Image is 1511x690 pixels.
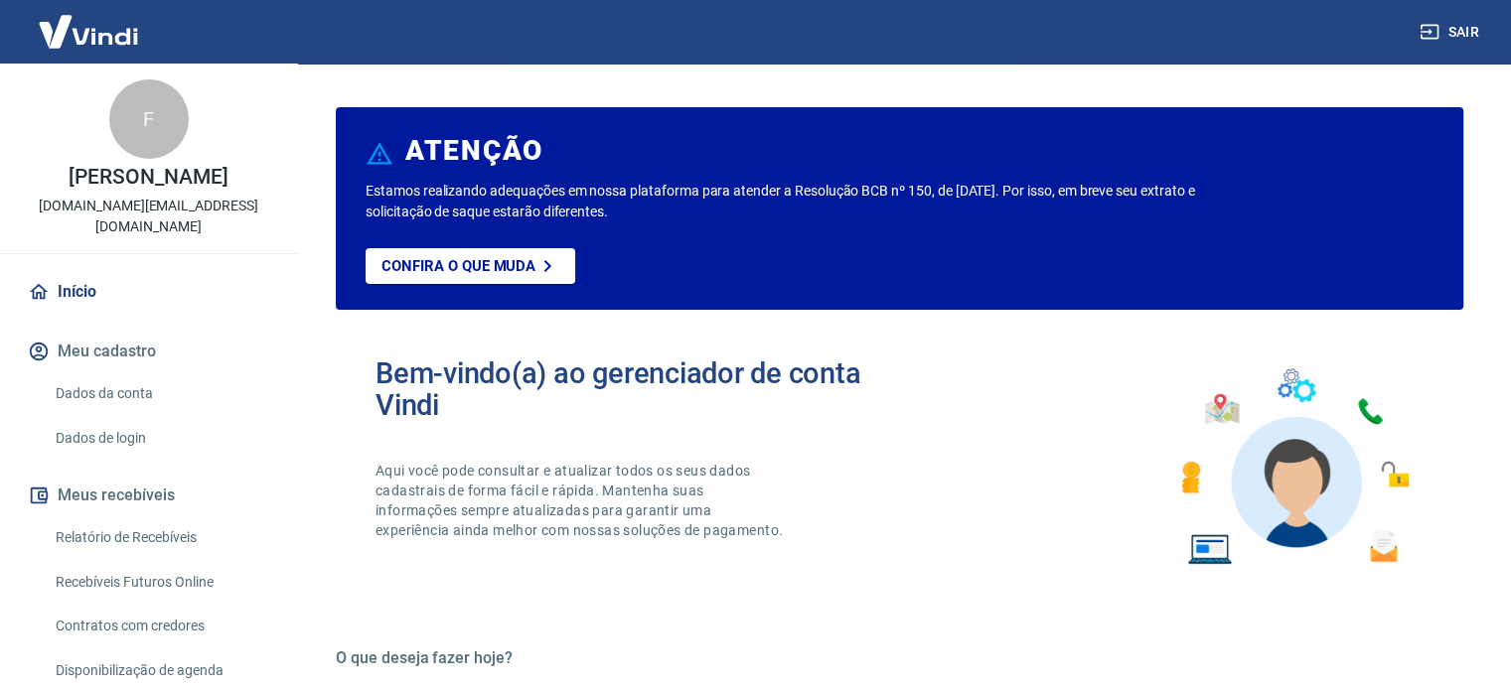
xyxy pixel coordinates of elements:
a: Relatório de Recebíveis [48,517,273,558]
p: [DOMAIN_NAME][EMAIL_ADDRESS][DOMAIN_NAME] [16,196,281,237]
a: Contratos com credores [48,606,273,646]
p: [PERSON_NAME] [69,167,227,188]
a: Dados de login [48,418,273,459]
img: Vindi [24,1,153,62]
h6: ATENÇÃO [405,141,543,161]
p: Estamos realizando adequações em nossa plataforma para atender a Resolução BCB nº 150, de [DATE].... [366,181,1220,222]
button: Sair [1416,14,1487,51]
h5: O que deseja fazer hoje? [336,648,1463,668]
a: Confira o que muda [366,248,575,284]
a: Recebíveis Futuros Online [48,562,273,603]
button: Meu cadastro [24,330,273,373]
p: Confira o que muda [381,257,535,275]
p: Aqui você pode consultar e atualizar todos os seus dados cadastrais de forma fácil e rápida. Mant... [376,461,787,540]
img: Imagem de um avatar masculino com diversos icones exemplificando as funcionalidades do gerenciado... [1163,357,1424,577]
h2: Bem-vindo(a) ao gerenciador de conta Vindi [376,357,900,421]
a: Dados da conta [48,373,273,414]
a: Início [24,270,273,314]
button: Meus recebíveis [24,474,273,517]
div: F [109,79,189,159]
